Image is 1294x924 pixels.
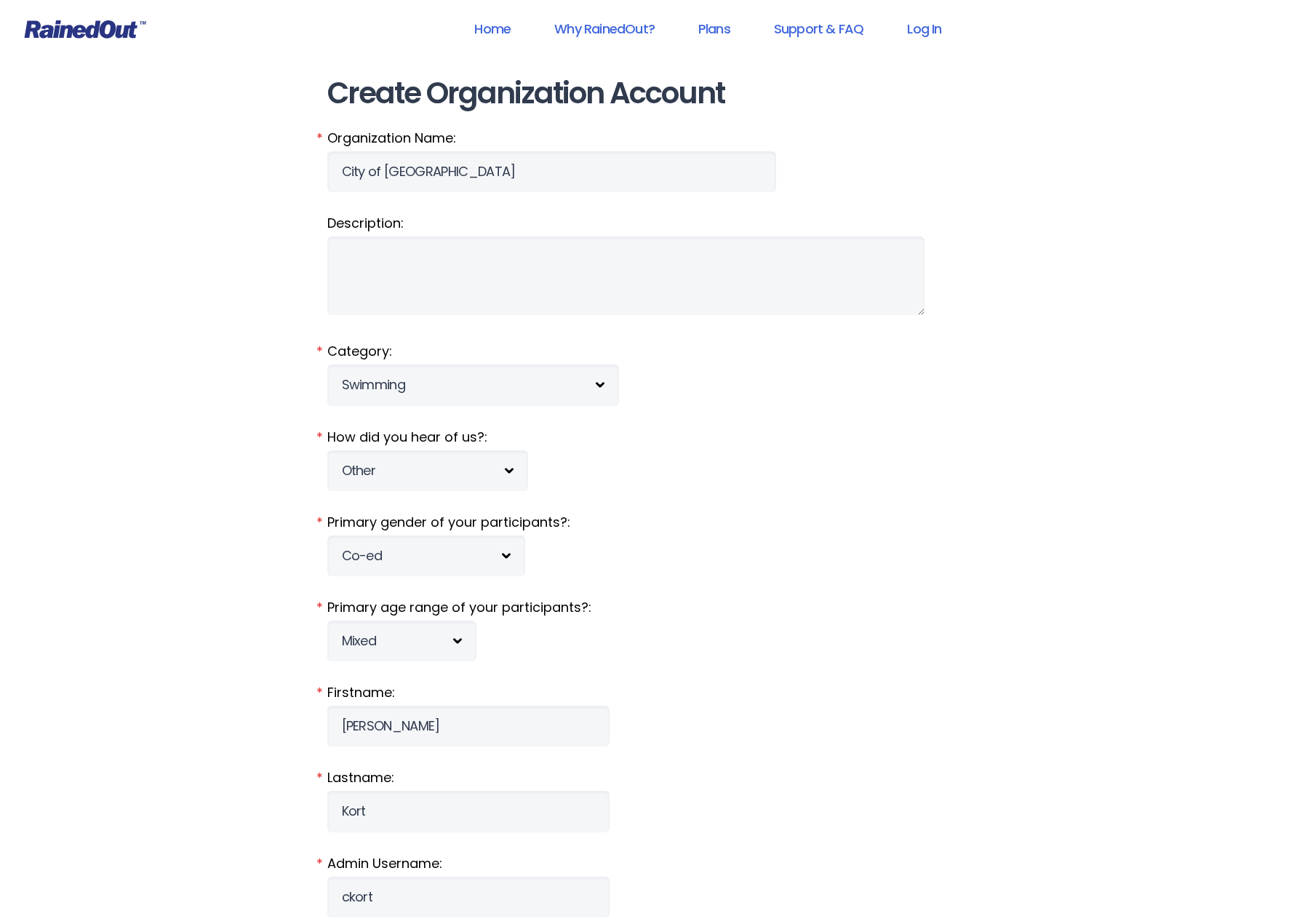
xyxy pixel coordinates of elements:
[888,12,960,45] a: Log In
[327,598,967,617] label: Primary age range of your participants?:
[327,683,967,702] label: Firstname:
[327,513,967,532] label: Primary gender of your participants?:
[679,12,749,45] a: Plans
[327,129,967,148] label: Organization Name:
[327,428,967,447] label: How did you hear of us?:
[327,77,967,110] h1: Create Organization Account
[327,854,967,873] label: Admin Username:
[327,214,967,233] label: Description:
[535,12,674,45] a: Why RainedOut?
[755,12,882,45] a: Support & FAQ
[327,768,967,787] label: Lastname:
[327,342,967,361] label: Category:
[455,12,530,45] a: Home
